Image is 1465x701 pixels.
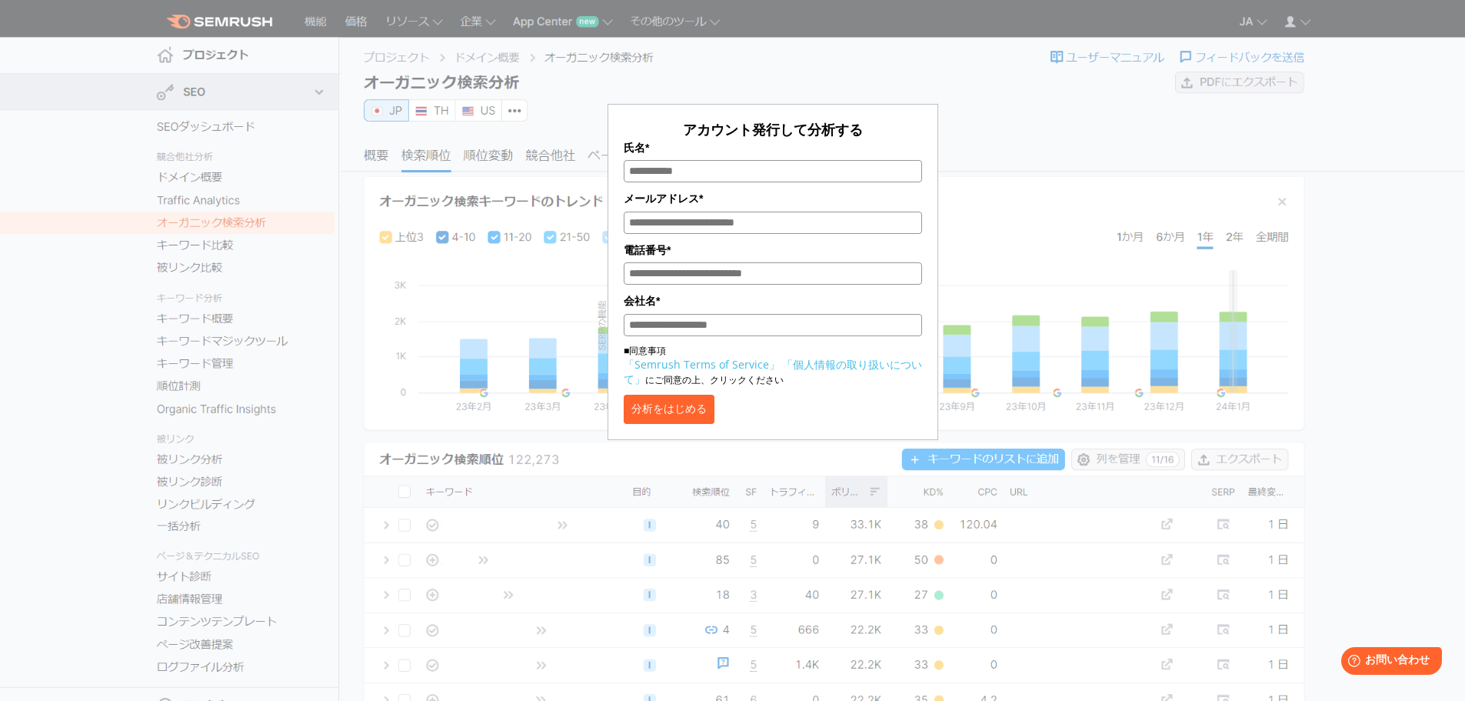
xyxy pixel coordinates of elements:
[624,395,714,424] button: 分析をはじめる
[683,120,863,139] span: アカウント発行して分析する
[624,242,922,259] label: 電話番号*
[624,357,922,386] a: 「個人情報の取り扱いについて」
[624,190,922,207] label: メールアドレス*
[1328,641,1448,684] iframe: Help widget launcher
[624,357,780,372] a: 「Semrush Terms of Service」
[624,344,922,387] p: ■同意事項 にご同意の上、クリックください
